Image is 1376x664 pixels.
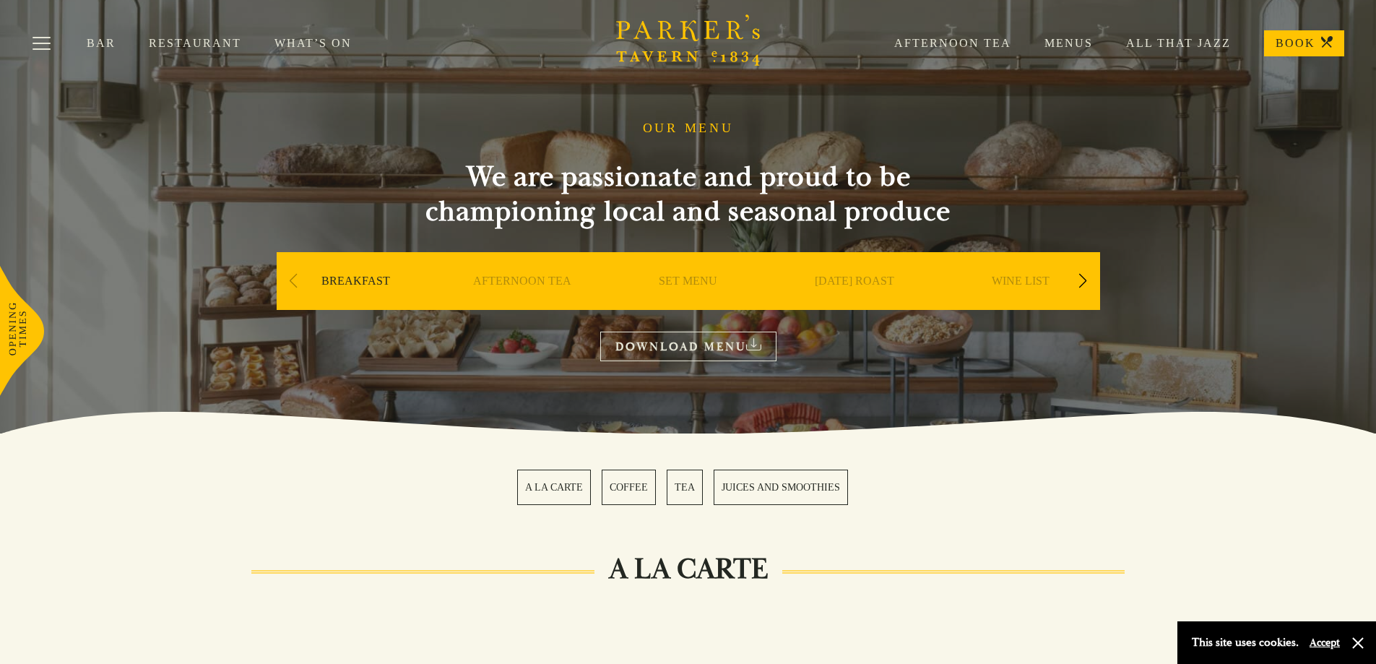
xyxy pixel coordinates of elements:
h1: OUR MENU [643,121,734,137]
button: Close and accept [1351,636,1365,650]
div: 4 / 9 [775,252,934,353]
div: 3 / 9 [609,252,768,353]
div: 1 / 9 [277,252,436,353]
a: AFTERNOON TEA [473,274,571,332]
a: DOWNLOAD MENU [600,332,776,361]
p: This site uses cookies. [1192,632,1299,653]
a: 2 / 4 [602,470,656,505]
div: 2 / 9 [443,252,602,353]
a: 1 / 4 [517,470,591,505]
a: 4 / 4 [714,470,848,505]
button: Accept [1310,636,1340,650]
div: 5 / 9 [941,252,1100,353]
a: BREAKFAST [321,274,390,332]
div: Next slide [1073,265,1093,297]
a: WINE LIST [992,274,1050,332]
div: Previous slide [284,265,303,297]
a: SET MENU [659,274,717,332]
a: 3 / 4 [667,470,703,505]
h2: A LA CARTE [594,552,782,587]
a: [DATE] ROAST [815,274,894,332]
h2: We are passionate and proud to be championing local and seasonal produce [399,160,977,229]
